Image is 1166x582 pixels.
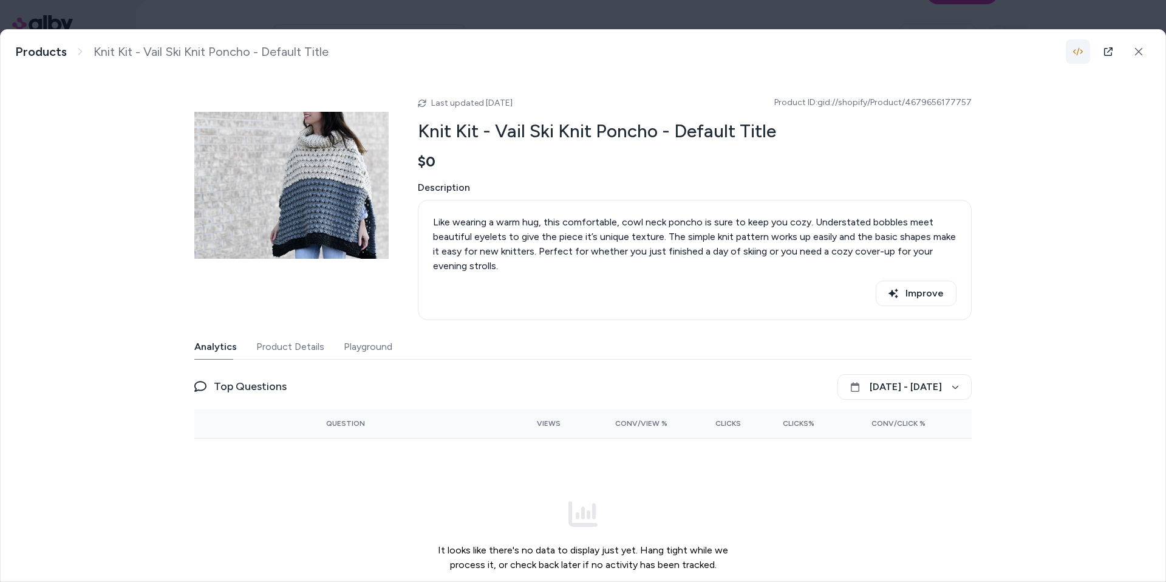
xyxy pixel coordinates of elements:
[94,44,329,60] span: Knit Kit - Vail Ski Knit Poncho - Default Title
[326,414,365,433] button: Question
[433,215,956,273] div: Like wearing a warm hug, this comfortable, cowl neck poncho is sure to keep you cozy. Understated...
[418,152,435,171] span: $0
[214,378,287,395] span: Top Questions
[687,414,741,433] button: Clicks
[506,414,561,433] button: Views
[431,98,513,108] span: Last updated [DATE]
[834,414,926,433] button: Conv/Click %
[194,88,389,282] img: b70330a.jpg
[15,44,329,60] nav: breadcrumb
[876,281,956,306] button: Improve
[344,335,392,359] button: Playground
[760,414,814,433] button: Clicks%
[837,374,972,400] button: [DATE] - [DATE]
[871,419,926,428] span: Conv/Click %
[615,419,667,428] span: Conv/View %
[15,44,67,60] a: Products
[256,335,324,359] button: Product Details
[715,419,741,428] span: Clicks
[774,97,972,109] span: Product ID: gid://shopify/Product/4679656177757
[537,419,561,428] span: Views
[326,419,365,428] span: Question
[418,180,972,195] span: Description
[580,414,668,433] button: Conv/View %
[194,335,237,359] button: Analytics
[418,120,972,143] h2: Knit Kit - Vail Ski Knit Poncho - Default Title
[783,419,814,428] span: Clicks%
